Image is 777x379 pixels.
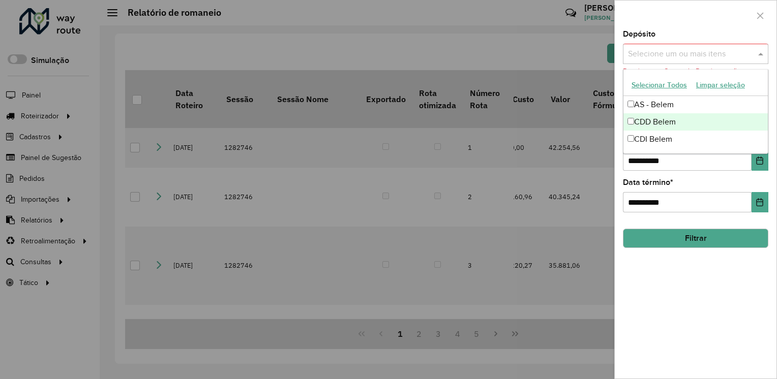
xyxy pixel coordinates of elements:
[623,68,741,86] formly-validation-message: Depósito ou Grupo de Depósitos são obrigatórios
[623,229,768,248] button: Filtrar
[623,28,655,40] label: Depósito
[623,113,768,131] div: CDD Belem
[623,176,673,188] label: Data término
[692,77,750,93] button: Limpar seleção
[623,96,768,113] div: AS - Belem
[752,192,768,212] button: Choose Date
[623,69,768,154] ng-dropdown-panel: Options list
[623,131,768,148] div: CDI Belem
[752,150,768,171] button: Choose Date
[627,77,692,93] button: Selecionar Todos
